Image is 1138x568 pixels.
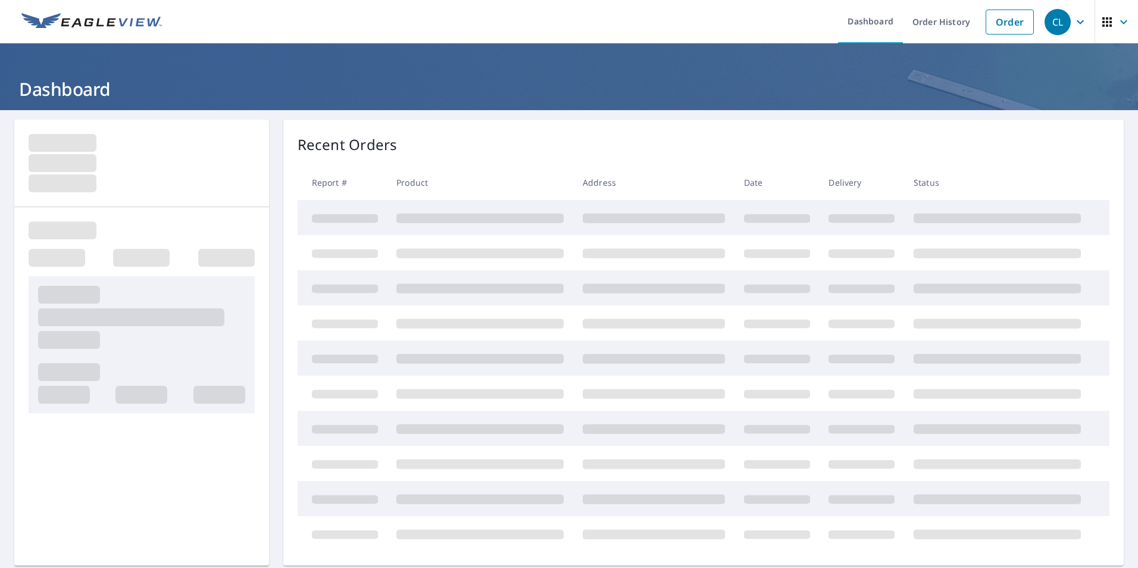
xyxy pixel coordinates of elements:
p: Recent Orders [298,134,398,155]
th: Address [573,165,734,200]
th: Report # [298,165,387,200]
th: Status [904,165,1090,200]
h1: Dashboard [14,77,1124,101]
th: Delivery [819,165,904,200]
div: CL [1045,9,1071,35]
th: Date [734,165,820,200]
img: EV Logo [21,13,162,31]
a: Order [986,10,1034,35]
th: Product [387,165,573,200]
